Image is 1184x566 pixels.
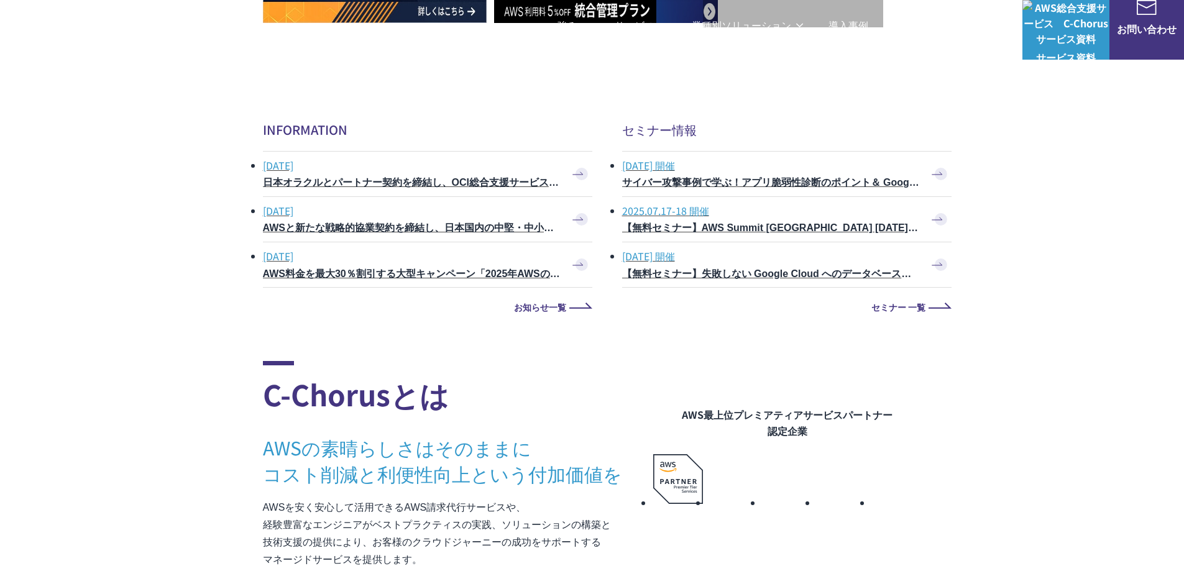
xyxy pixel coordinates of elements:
h3: 日本オラクルとパートナー契約を締結し、OCI総合支援サービスの提供を開始 [263,176,561,190]
a: [DATE] AWSと新たな戦略的協業契約を締結し、日本国内の中堅・中小企業でのAWS活用を加速 [263,197,592,242]
span: 2025.07.17-18 開催 [622,200,920,221]
a: [DATE] AWS料金を最大30％割引する大型キャンペーン「2025年AWSの旅」の提供を開始 [263,242,592,287]
p: ナレッジ [893,17,945,33]
h3: AWSの素晴らしさはそのままに コスト削減と利便性向上という付加価値を [263,434,653,486]
h2: INFORMATION [263,121,592,139]
span: [DATE] [263,245,561,267]
a: AWS総合支援サービス C-Chorus NHN テコラスAWS総合支援サービス [19,10,233,40]
h2: C-Chorusとは [263,361,653,416]
a: お知らせ一覧 [263,303,592,311]
p: 強み [558,17,590,33]
h3: 【無料セミナー】AWS Summit [GEOGRAPHIC_DATA] [DATE] ピックアップセッション [622,221,920,235]
span: サービス資料 [1022,50,1109,65]
h3: サイバー攻撃事例で学ぶ！アプリ脆弱性診断のポイント＆ Google Cloud セキュリティ対策 [622,176,920,190]
h3: AWS料金を最大30％割引する大型キャンペーン「2025年AWSの旅」の提供を開始 [263,267,561,281]
a: 導入事例 [828,17,868,33]
p: 業種別ソリューション [692,17,804,33]
a: ログイン [970,17,1010,33]
a: [DATE] 開催 サイバー攻撃事例で学ぶ！アプリ脆弱性診断のポイント＆ Google Cloud セキュリティ対策 [622,152,952,196]
span: [DATE] 開催 [622,155,920,176]
p: サービス [615,17,667,33]
h3: 【無料セミナー】失敗しない Google Cloud へのデータベース移行の進め方 [622,267,920,281]
span: お問い合わせ [1109,21,1184,37]
figcaption: AWS最上位プレミアティアサービスパートナー 認定企業 [653,406,922,439]
a: 2025.07.17-18 開催 【無料セミナー】AWS Summit [GEOGRAPHIC_DATA] [DATE] ピックアップセッション [622,197,952,242]
a: [DATE] 日本オラクルとパートナー契約を締結し、OCI総合支援サービスの提供を開始 [263,152,592,196]
h2: セミナー情報 [622,121,952,139]
a: [DATE] 開催 【無料セミナー】失敗しない Google Cloud へのデータベース移行の進め方 [622,242,952,287]
span: [DATE] 開催 [622,245,920,267]
span: NHN テコラス AWS総合支援サービス [143,12,233,38]
h3: AWSと新たな戦略的協業契約を締結し、日本国内の中堅・中小企業でのAWS活用を加速 [263,221,561,235]
a: セミナー 一覧 [622,303,952,311]
span: [DATE] [263,155,561,176]
span: [DATE] [263,200,561,221]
